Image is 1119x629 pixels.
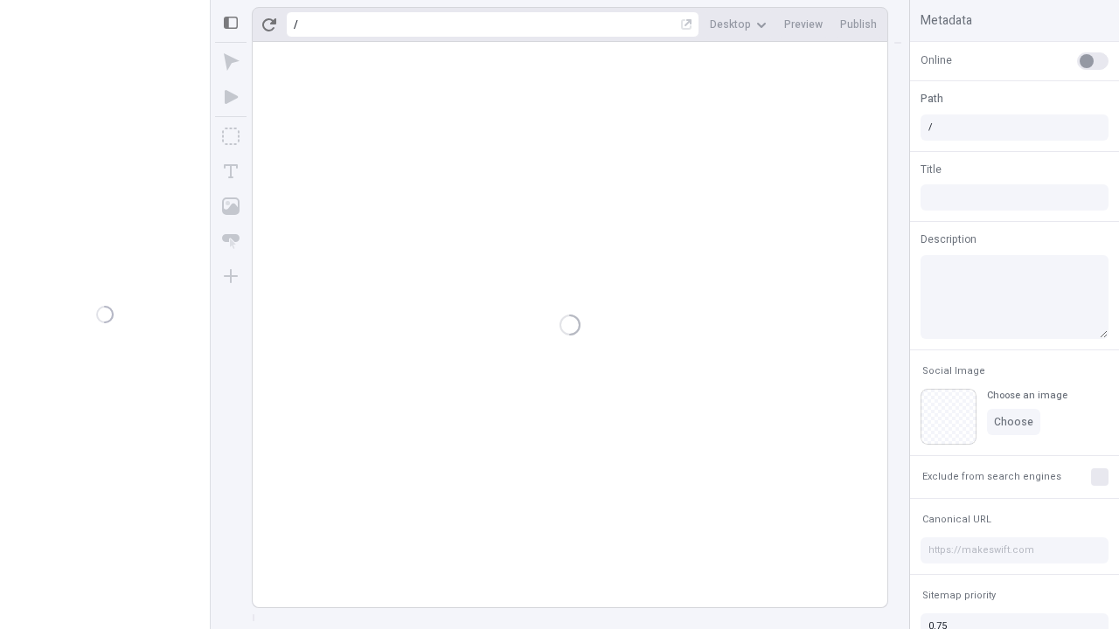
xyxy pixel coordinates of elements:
button: Sitemap priority [919,585,999,606]
span: Title [921,162,942,177]
span: Social Image [922,364,985,377]
button: Canonical URL [919,509,995,530]
button: Social Image [919,361,989,382]
button: Exclude from search engines [919,467,1065,487]
span: Preview [784,17,823,31]
div: Choose an image [987,389,1067,402]
button: Publish [833,11,884,38]
button: Box [215,121,247,152]
button: Choose [987,409,1040,435]
span: Desktop [710,17,751,31]
button: Text [215,156,247,187]
span: Description [921,232,977,247]
span: Publish [840,17,877,31]
span: Path [921,91,943,107]
button: Button [215,225,247,257]
div: / [294,17,298,31]
input: https://makeswift.com [921,537,1109,563]
button: Desktop [703,11,774,38]
span: Online [921,52,952,68]
span: Choose [994,415,1033,429]
span: Sitemap priority [922,589,996,602]
button: Preview [777,11,830,38]
span: Canonical URL [922,513,991,526]
button: Image [215,190,247,222]
span: Exclude from search engines [922,470,1061,483]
